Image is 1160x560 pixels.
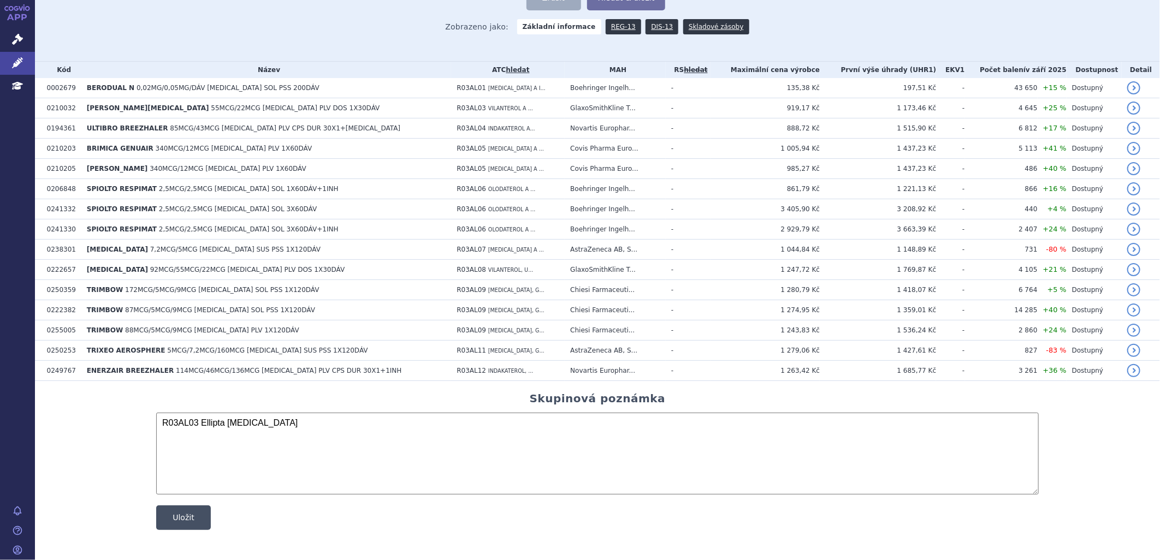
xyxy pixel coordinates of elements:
[965,320,1038,341] td: 2 860
[150,266,345,273] span: 92MCG/55MCG/22MCG [MEDICAL_DATA] PLV DOS 1X30DÁV
[711,98,820,118] td: 919,17 Kč
[42,199,81,219] td: 0241332
[936,341,964,361] td: -
[1127,344,1140,357] a: detail
[506,66,529,74] a: hledat
[42,78,81,98] td: 0002679
[1043,225,1067,233] span: +24 %
[457,225,486,233] span: R03AL06
[488,368,533,374] span: INDAKATEROL, ...
[666,98,711,118] td: -
[666,78,711,98] td: -
[965,341,1038,361] td: 827
[1067,300,1122,320] td: Dostupný
[445,19,508,34] span: Zobrazeno jako:
[1127,162,1140,175] a: detail
[451,62,565,78] th: ATC
[565,361,666,381] td: Novartis Europhar...
[1127,283,1140,296] a: detail
[488,247,544,253] span: [MEDICAL_DATA] A ...
[42,320,81,341] td: 0255005
[820,98,936,118] td: 1 173,46 Kč
[565,118,666,139] td: Novartis Europhar...
[666,199,711,219] td: -
[711,280,820,300] td: 1 280,79 Kč
[159,205,317,213] span: 2,5MCG/2,5MCG [MEDICAL_DATA] SOL 3X60DÁV
[42,98,81,118] td: 0210032
[87,104,209,112] span: [PERSON_NAME][MEDICAL_DATA]
[87,306,123,314] span: TRIMBOW
[42,62,81,78] th: Kód
[666,62,711,78] th: RS
[711,118,820,139] td: 888,72 Kč
[211,104,380,112] span: 55MCG/22MCG [MEDICAL_DATA] PLV DOS 1X30DÁV
[457,347,486,354] span: R03AL11
[42,139,81,159] td: 0210203
[936,179,964,199] td: -
[666,118,711,139] td: -
[711,159,820,179] td: 985,27 Kč
[936,240,964,260] td: -
[666,260,711,280] td: -
[965,260,1038,280] td: 4 105
[488,227,535,233] span: OLODATEROL A ...
[820,78,936,98] td: 197,51 Kč
[1043,326,1067,334] span: +24 %
[87,145,153,152] span: BRIMICA GENUAIR
[1127,102,1140,115] a: detail
[965,199,1038,219] td: 440
[606,19,641,34] a: REG-13
[711,361,820,381] td: 1 263,42 Kč
[820,260,936,280] td: 1 769,87 Kč
[488,327,545,333] span: [MEDICAL_DATA], G...
[87,225,157,233] span: SPIOLTO RESPIMAT
[666,280,711,300] td: -
[820,361,936,381] td: 1 685,77 Kč
[42,159,81,179] td: 0210205
[137,84,319,92] span: 0,02MG/0,05MG/DÁV [MEDICAL_DATA] SOL PSS 200DÁV
[1043,84,1067,92] span: +15 %
[87,205,157,213] span: SPIOLTO RESPIMAT
[167,347,368,354] span: 5MCG/7,2MCG/160MCG [MEDICAL_DATA] SUS PSS 1X120DÁV
[156,145,312,152] span: 340MCG/12MCG [MEDICAL_DATA] PLV 1X60DÁV
[457,145,486,152] span: R03AL05
[965,78,1038,98] td: 43 650
[936,260,964,280] td: -
[965,118,1038,139] td: 6 812
[965,280,1038,300] td: 6 764
[457,165,486,172] span: R03AL05
[1067,280,1122,300] td: Dostupný
[965,159,1038,179] td: 486
[170,124,400,132] span: 85MCG/43MCG [MEDICAL_DATA] PLV CPS DUR 30X1+[MEDICAL_DATA]
[936,280,964,300] td: -
[488,348,545,354] span: [MEDICAL_DATA], G...
[711,179,820,199] td: 861,79 Kč
[1043,164,1067,172] span: +40 %
[666,219,711,240] td: -
[965,240,1038,260] td: 731
[87,124,168,132] span: ULTIBRO BREEZHALER
[87,165,148,172] span: [PERSON_NAME]
[936,199,964,219] td: -
[488,206,535,212] span: OLODATEROL A ...
[565,260,666,280] td: GlaxoSmithKline T...
[457,306,486,314] span: R03AL09
[683,19,749,34] a: Skladové zásoby
[666,179,711,199] td: -
[1127,303,1140,317] a: detail
[711,219,820,240] td: 2 929,79 Kč
[1043,104,1067,112] span: +25 %
[936,320,964,341] td: -
[87,286,123,294] span: TRIMBOW
[1067,199,1122,219] td: Dostupný
[565,98,666,118] td: GlaxoSmithKline T...
[936,219,964,240] td: -
[457,205,486,213] span: R03AL06
[457,124,486,132] span: R03AL04
[1067,139,1122,159] td: Dostupný
[488,105,533,111] span: VILANTEROL A ...
[488,85,546,91] span: [MEDICAL_DATA] A I...
[42,361,81,381] td: 0249767
[517,19,601,34] strong: Základní informace
[820,62,936,78] th: První výše úhrady (UHR1)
